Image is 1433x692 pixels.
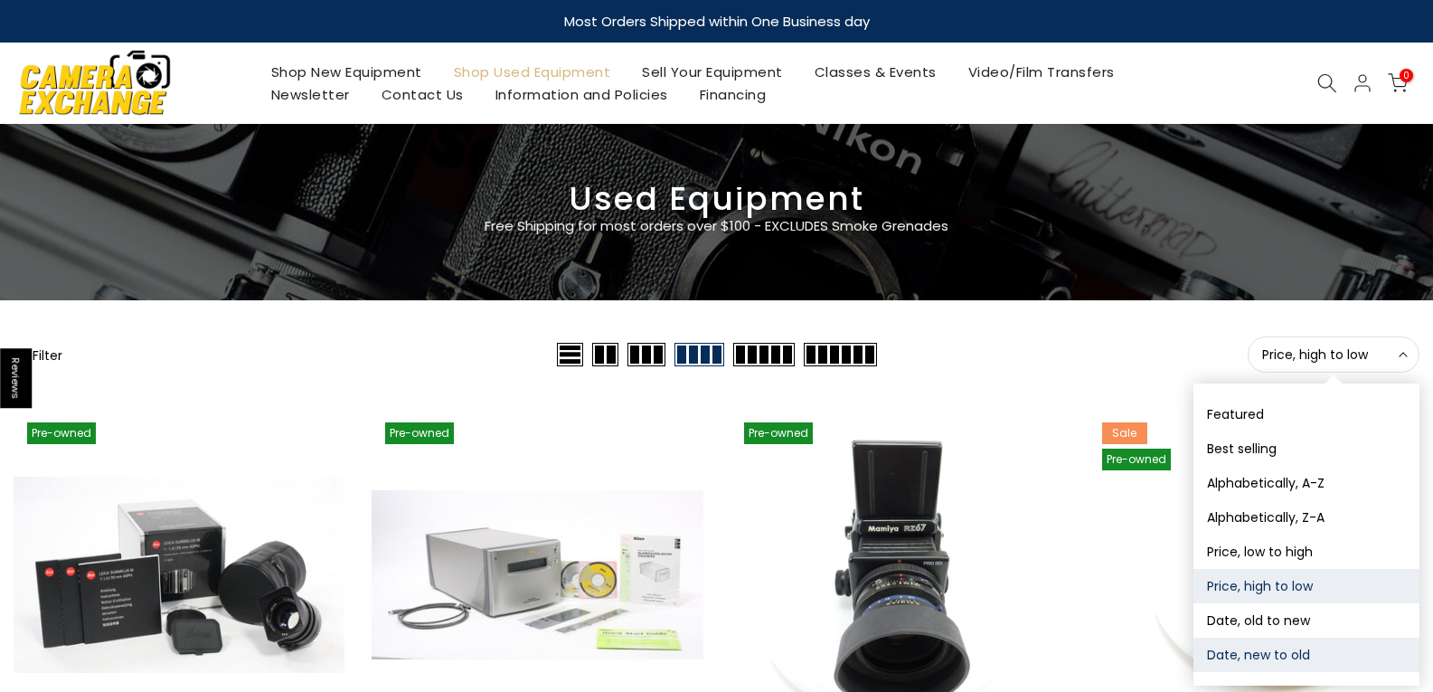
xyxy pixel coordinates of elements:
[1193,603,1419,638] button: Date, old to new
[1400,69,1413,82] span: 0
[1193,466,1419,500] button: Alphabetically, A-Z
[438,61,627,83] a: Shop Used Equipment
[255,61,438,83] a: Shop New Equipment
[952,61,1130,83] a: Video/Film Transfers
[1248,337,1419,373] button: Price, high to low
[1388,73,1408,93] a: 0
[1193,397,1419,431] button: Featured
[1193,431,1419,466] button: Best selling
[378,215,1056,237] p: Free Shipping for most orders over $100 - EXCLUDES Smoke Grenades
[14,187,1419,211] h3: Used Equipment
[479,83,684,106] a: Information and Policies
[798,61,952,83] a: Classes & Events
[1193,569,1419,603] button: Price, high to low
[1262,346,1405,363] span: Price, high to low
[1193,535,1419,569] button: Price, low to high
[564,12,870,31] strong: Most Orders Shipped within One Business day
[14,346,62,364] button: Show filters
[1193,500,1419,535] button: Alphabetically, Z-A
[1193,638,1419,672] button: Date, new to old
[684,83,782,106] a: Financing
[365,83,479,106] a: Contact Us
[627,61,799,83] a: Sell Your Equipment
[255,83,365,106] a: Newsletter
